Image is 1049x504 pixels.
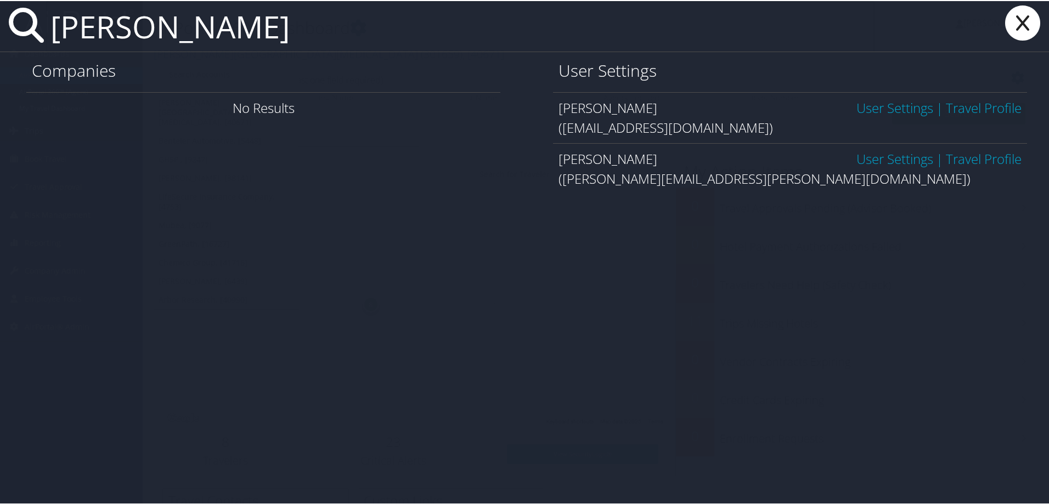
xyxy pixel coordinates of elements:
h1: Companies [32,58,495,81]
a: User Settings [856,149,933,167]
div: ([PERSON_NAME][EMAIL_ADDRESS][PERSON_NAME][DOMAIN_NAME]) [559,168,1022,188]
div: ([EMAIL_ADDRESS][DOMAIN_NAME]) [559,117,1022,137]
span: | [933,149,946,167]
span: [PERSON_NAME] [559,98,657,116]
span: [PERSON_NAME] [559,149,657,167]
div: No Results [26,91,500,122]
h1: User Settings [559,58,1022,81]
a: View OBT Profile [946,98,1022,116]
span: | [933,98,946,116]
a: User Settings [856,98,933,116]
a: View OBT Profile [946,149,1022,167]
